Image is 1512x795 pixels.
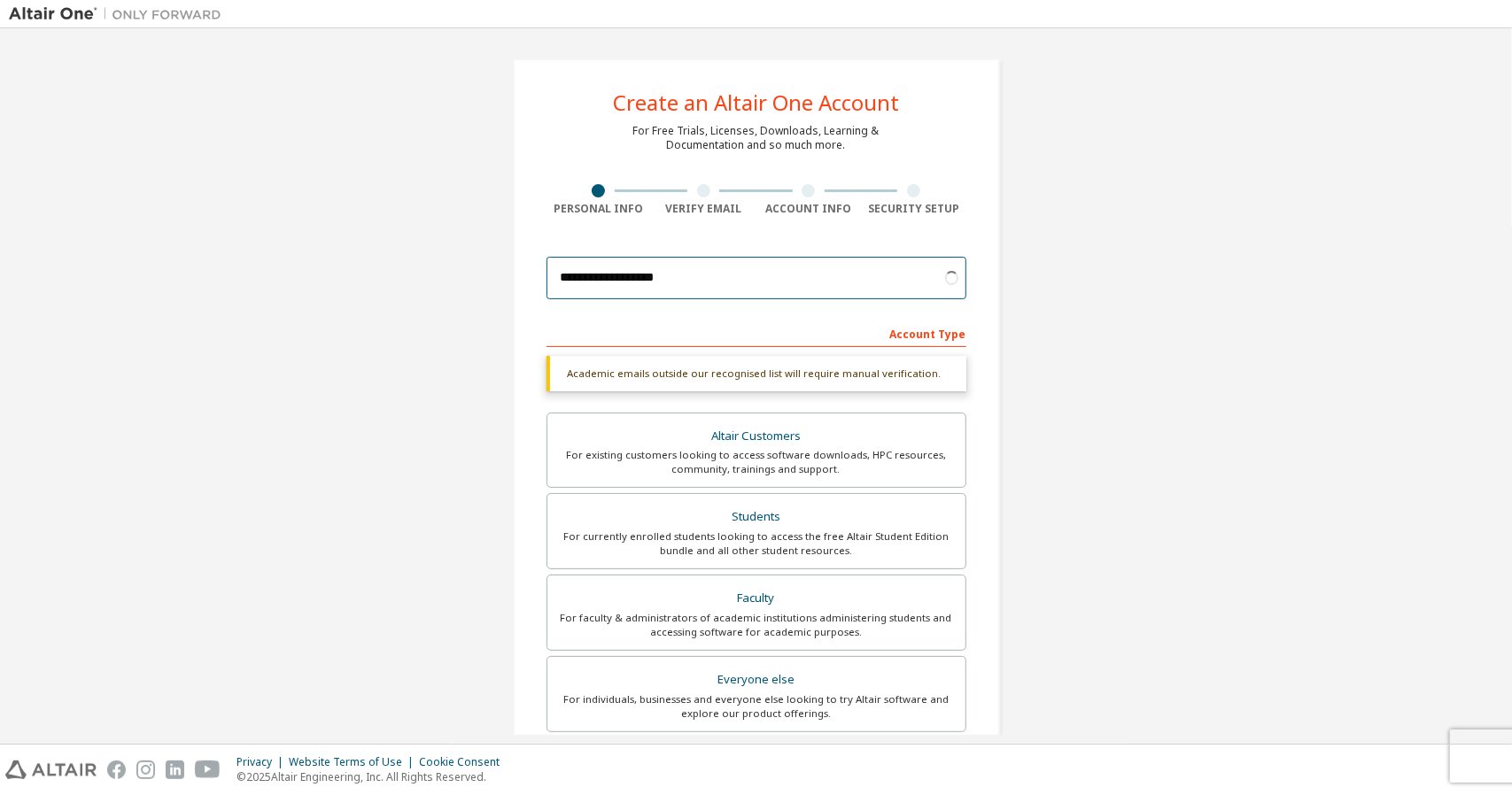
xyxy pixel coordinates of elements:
[107,760,126,779] img: facebook.svg
[756,202,862,216] div: Account Info
[861,202,966,216] div: Security Setup
[5,760,97,779] img: altair_logo.svg
[236,769,510,784] p: © 2025 Altair Engineering, Inc. All Rights Reserved.
[613,92,899,113] div: Create an Altair One Account
[547,319,966,347] div: Account Type
[558,448,955,476] div: For existing customers looking to access software downloads, HPC resources, community, trainings ...
[547,202,652,216] div: Personal Info
[558,505,955,529] div: Students
[558,424,955,449] div: Altair Customers
[136,760,155,779] img: instagram.svg
[558,586,955,611] div: Faculty
[558,692,955,721] div: For individuals, businesses and everyone else looking to try Altair software and explore our prod...
[558,529,955,558] div: For currently enrolled students looking to access the free Altair Student Edition bundle and all ...
[289,755,419,769] div: Website Terms of Use
[195,760,221,779] img: youtube.svg
[558,611,955,639] div: For faculty & administrators of academic institutions administering students and accessing softwa...
[9,5,230,23] img: Altair One
[651,202,756,216] div: Verify Email
[547,356,966,391] div: Academic emails outside our recognised list will require manual verification.
[633,124,880,152] div: For Free Trials, Licenses, Downloads, Learning & Documentation and so much more.
[558,668,955,692] div: Everyone else
[166,760,184,779] img: linkedin.svg
[419,755,510,769] div: Cookie Consent
[236,755,289,769] div: Privacy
